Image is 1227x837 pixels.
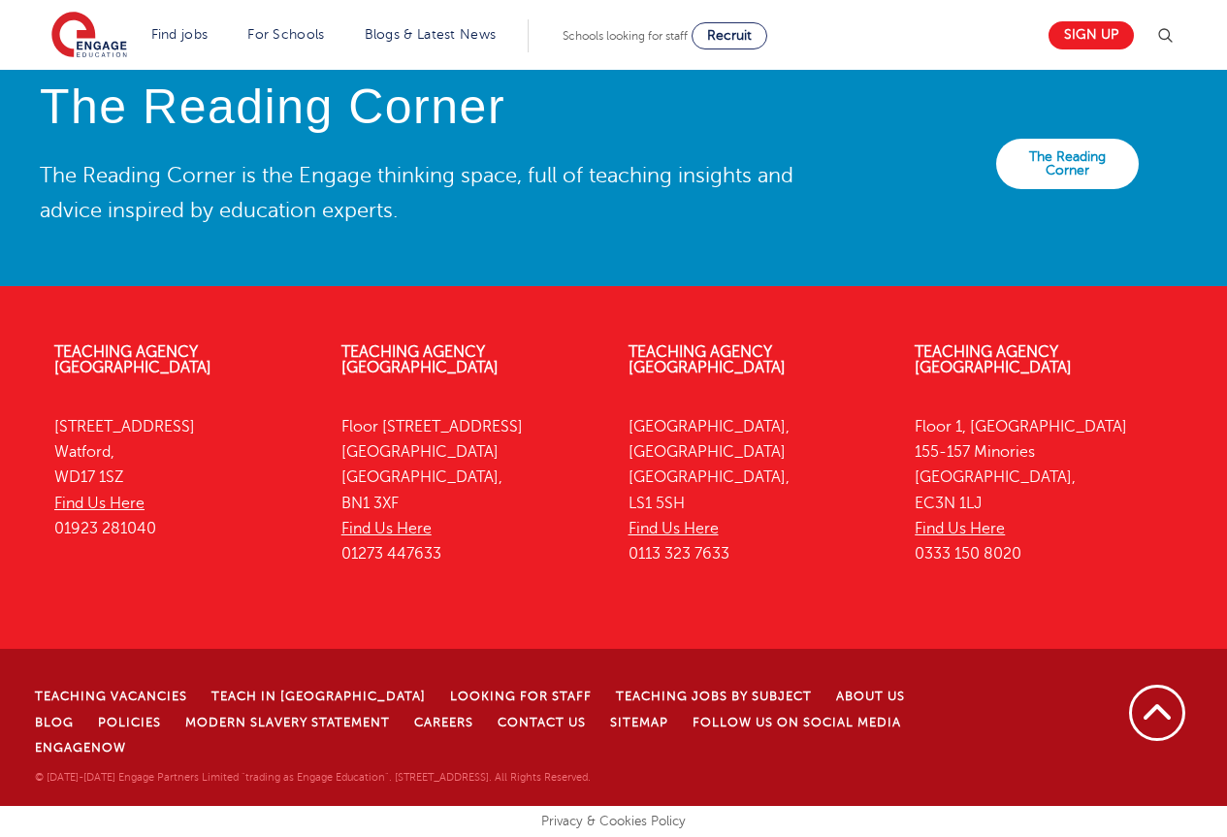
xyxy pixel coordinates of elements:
[692,22,767,49] a: Recruit
[98,716,161,729] a: Policies
[915,520,1005,537] a: Find Us Here
[541,814,686,828] span: Privacy & Cookies Policy
[51,12,127,60] img: Engage Education
[915,414,1173,567] p: Floor 1, [GEOGRAPHIC_DATA] 155-157 Minories [GEOGRAPHIC_DATA], EC3N 1LJ 0333 150 8020
[693,716,901,729] a: Follow us on Social Media
[498,716,586,729] a: Contact Us
[450,690,592,703] a: Looking for staff
[341,343,499,376] a: Teaching Agency [GEOGRAPHIC_DATA]
[40,158,808,228] p: The Reading Corner is the Engage thinking space, full of teaching insights and advice inspired by...
[610,716,668,729] a: Sitemap
[35,741,126,755] a: EngageNow
[836,690,905,703] a: About Us
[35,769,991,787] p: © [DATE]-[DATE] Engage Partners Limited "trading as Engage Education". [STREET_ADDRESS]. All Righ...
[185,716,390,729] a: Modern Slavery Statement
[996,139,1139,189] a: The Reading Corner
[629,520,719,537] a: Find Us Here
[365,27,497,42] a: Blogs & Latest News
[563,29,688,43] span: Schools looking for staff
[54,495,145,512] a: Find Us Here
[211,690,426,703] a: Teach in [GEOGRAPHIC_DATA]
[35,690,187,703] a: Teaching Vacancies
[40,80,808,134] h4: The Reading Corner
[616,690,812,703] a: Teaching jobs by subject
[35,716,74,729] a: Blog
[707,28,752,43] span: Recruit
[151,27,209,42] a: Find jobs
[414,716,473,729] a: Careers
[1049,21,1134,49] a: Sign up
[54,343,211,376] a: Teaching Agency [GEOGRAPHIC_DATA]
[629,343,786,376] a: Teaching Agency [GEOGRAPHIC_DATA]
[341,520,432,537] a: Find Us Here
[629,414,887,567] p: [GEOGRAPHIC_DATA], [GEOGRAPHIC_DATA] [GEOGRAPHIC_DATA], LS1 5SH 0113 323 7633
[341,414,599,567] p: Floor [STREET_ADDRESS] [GEOGRAPHIC_DATA] [GEOGRAPHIC_DATA], BN1 3XF 01273 447633
[915,343,1072,376] a: Teaching Agency [GEOGRAPHIC_DATA]
[54,414,312,541] p: [STREET_ADDRESS] Watford, WD17 1SZ 01923 281040
[247,27,324,42] a: For Schools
